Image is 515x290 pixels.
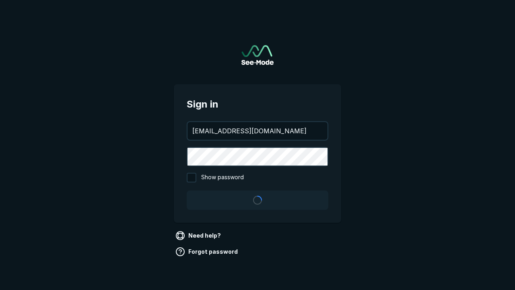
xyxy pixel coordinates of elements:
a: Need help? [174,229,224,242]
a: Forgot password [174,245,241,258]
img: See-Mode Logo [241,45,274,65]
span: Sign in [187,97,328,112]
span: Show password [201,173,244,182]
input: your@email.com [187,122,328,140]
a: Go to sign in [241,45,274,65]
